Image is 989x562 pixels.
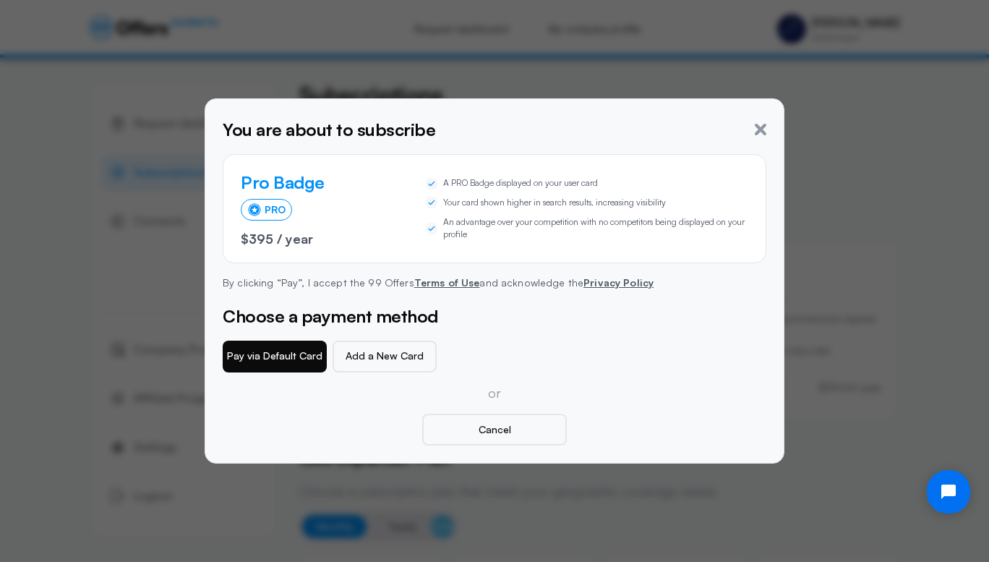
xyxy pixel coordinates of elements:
iframe: Tidio Chat [915,458,982,526]
button: Pay via Default Card [223,341,327,372]
span: A PRO Badge displayed on your user card [443,177,598,190]
a: Privacy Policy [583,276,654,289]
a: Terms of Use [414,276,480,289]
h5: Choose a payment method [223,303,766,329]
span: PRO [265,205,286,215]
h5: You are about to subscribe [223,116,436,142]
p: By clicking “Pay”, I accept the 99 Offers and acknowledge the [223,275,766,291]
button: Cancel [422,414,567,446]
span: Your card shown higher in search results, increasing visibility [443,197,666,209]
span: An advantage over your competition with no competitors being displayed on your profile [443,216,748,241]
p: $395 / year [241,232,385,245]
h4: Pro Badge [241,172,385,193]
p: or [223,384,766,402]
button: Add a New Card [333,341,437,372]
